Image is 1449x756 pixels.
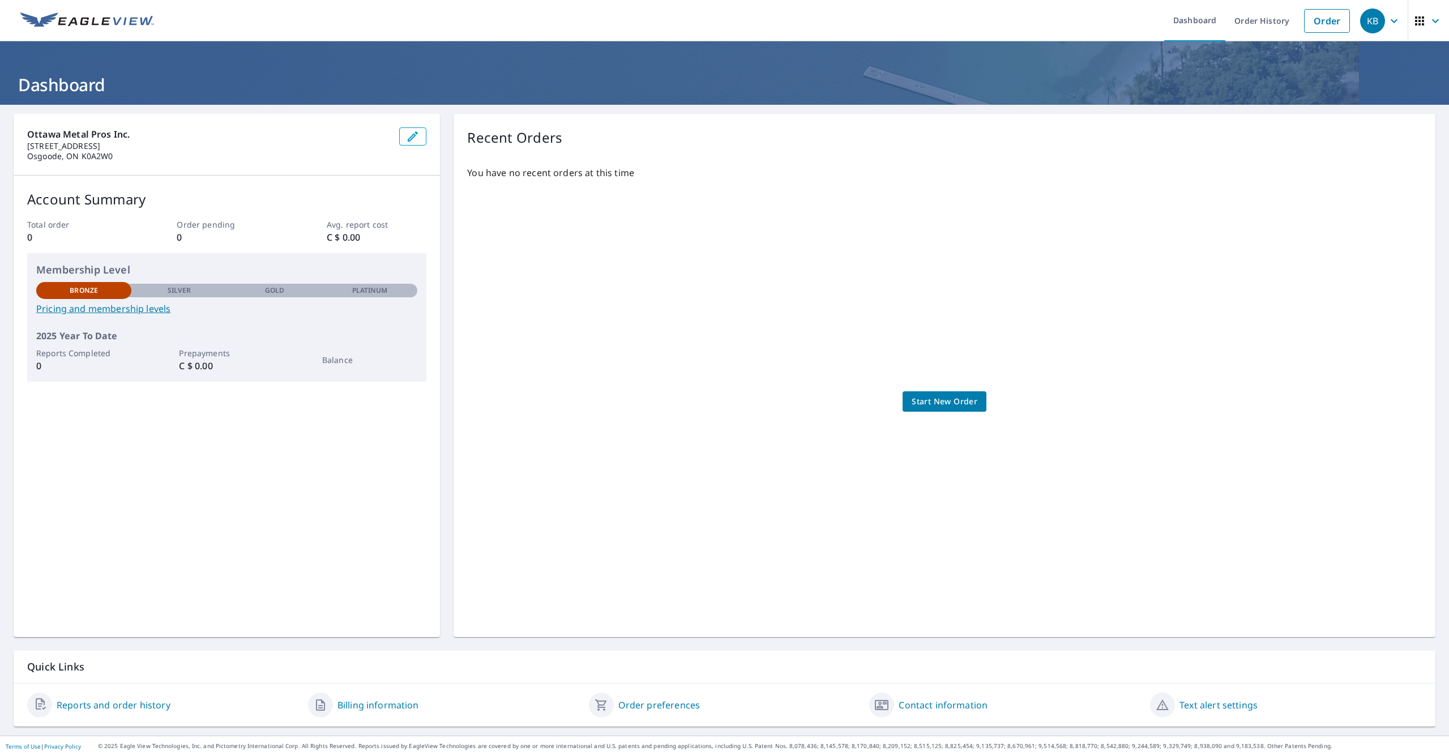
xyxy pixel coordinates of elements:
[327,219,426,230] p: Avg. report cost
[36,359,131,373] p: 0
[899,698,988,712] a: Contact information
[1304,9,1350,33] a: Order
[36,302,417,315] a: Pricing and membership levels
[20,12,154,29] img: EV Logo
[57,698,170,712] a: Reports and order history
[337,698,419,712] a: Billing information
[177,230,276,244] p: 0
[179,347,274,359] p: Prepayments
[70,285,98,296] p: Bronze
[27,219,127,230] p: Total order
[98,742,1443,750] p: © 2025 Eagle View Technologies, Inc. and Pictometry International Corp. All Rights Reserved. Repo...
[36,347,131,359] p: Reports Completed
[27,660,1422,674] p: Quick Links
[618,698,700,712] a: Order preferences
[27,230,127,244] p: 0
[179,359,274,373] p: C $ 0.00
[352,285,388,296] p: Platinum
[36,262,417,277] p: Membership Level
[27,151,390,161] p: Osgoode, ON K0A2W0
[467,166,1422,180] p: You have no recent orders at this time
[44,742,81,750] a: Privacy Policy
[265,285,284,296] p: Gold
[1179,698,1258,712] a: Text alert settings
[168,285,191,296] p: Silver
[6,743,81,750] p: |
[912,395,977,409] span: Start New Order
[36,329,417,343] p: 2025 Year To Date
[14,73,1435,96] h1: Dashboard
[467,127,562,148] p: Recent Orders
[6,742,41,750] a: Terms of Use
[322,354,417,366] p: Balance
[27,127,390,141] p: Ottawa Metal Pros Inc.
[27,141,390,151] p: [STREET_ADDRESS]
[903,391,986,412] a: Start New Order
[1360,8,1385,33] div: KB
[177,219,276,230] p: Order pending
[327,230,426,244] p: C $ 0.00
[27,189,426,210] p: Account Summary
